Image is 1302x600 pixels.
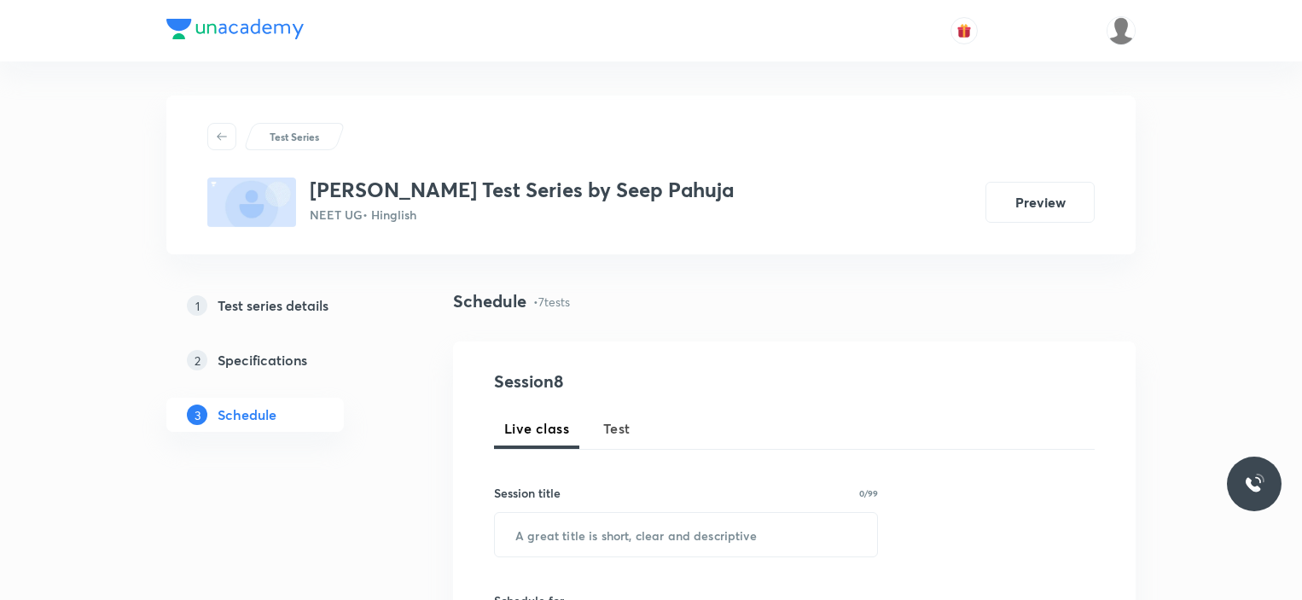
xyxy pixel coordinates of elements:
[453,288,526,314] h4: Schedule
[310,178,734,202] h3: [PERSON_NAME] Test Series by Seep Pahuja
[218,350,307,370] h5: Specifications
[495,513,877,556] input: A great title is short, clear and descriptive
[494,484,561,502] h6: Session title
[950,17,978,44] button: avatar
[187,405,207,425] p: 3
[956,23,972,38] img: avatar
[166,19,304,39] img: Company Logo
[166,19,304,44] a: Company Logo
[166,288,398,323] a: 1Test series details
[310,206,734,224] p: NEET UG • Hinglish
[533,293,570,311] p: • 7 tests
[1107,16,1136,45] img: Organic Chemistry
[218,295,328,316] h5: Test series details
[504,418,569,439] span: Live class
[166,343,398,377] a: 2Specifications
[603,418,631,439] span: Test
[494,369,805,394] h4: Session 8
[187,295,207,316] p: 1
[859,489,878,498] p: 0/99
[207,178,296,227] img: fallback-thumbnail.png
[218,405,276,425] h5: Schedule
[270,129,319,144] p: Test Series
[985,182,1095,223] button: Preview
[187,350,207,370] p: 2
[1244,474,1264,494] img: ttu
